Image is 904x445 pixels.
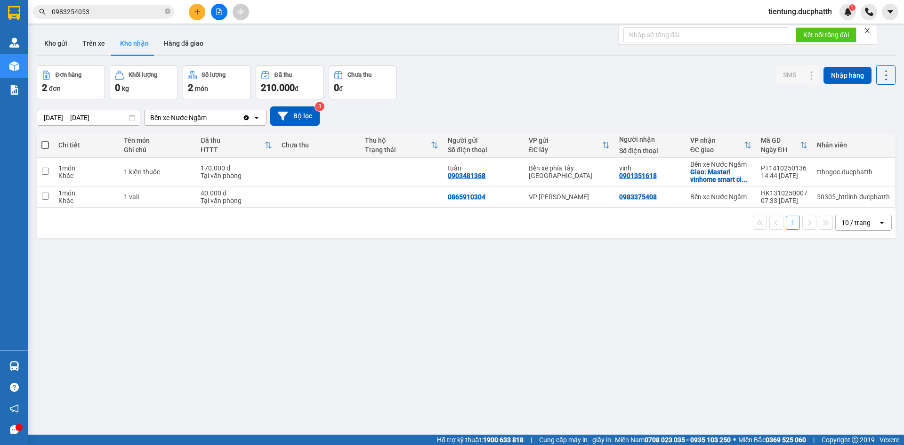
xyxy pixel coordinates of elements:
[448,164,519,172] div: tuấn
[208,113,209,122] input: Selected Bến xe Nước Ngầm.
[201,137,265,144] div: Đã thu
[852,437,858,443] span: copyright
[165,8,170,14] span: close-circle
[615,435,731,445] span: Miền Nam
[483,436,524,444] strong: 1900 633 818
[339,85,343,92] span: đ
[329,65,397,99] button: Chưa thu0đ
[37,110,140,125] input: Select a date range.
[10,383,19,392] span: question-circle
[623,27,788,42] input: Nhập số tổng đài
[195,85,208,92] span: món
[690,193,751,201] div: Bến xe Nước Ngầm
[841,218,871,227] div: 10 / trang
[124,137,192,144] div: Tên món
[690,168,751,183] div: Giao: Masteri vinhome smart city ( sảnh b)
[529,146,602,154] div: ĐC lấy
[270,106,320,126] button: Bộ lọc
[849,4,856,11] sup: 1
[529,164,609,179] div: Bến xe phía Tây [GEOGRAPHIC_DATA]
[448,172,485,179] div: 0903481368
[775,66,804,83] button: SMS
[188,82,193,93] span: 2
[129,72,157,78] div: Khối lượng
[761,137,800,144] div: Mã GD
[690,146,744,154] div: ĐC giao
[645,436,731,444] strong: 0708 023 035 - 0935 103 250
[619,147,681,154] div: Số điện thoại
[9,85,19,95] img: solution-icon
[864,27,871,34] span: close
[360,133,443,158] th: Toggle SortBy
[9,38,19,48] img: warehouse-icon
[817,168,890,176] div: tthngoc.ducphatth
[796,27,856,42] button: Kết nối tổng đài
[878,219,886,227] svg: open
[233,4,249,20] button: aim
[531,435,532,445] span: |
[529,137,602,144] div: VP gửi
[256,65,324,99] button: Đã thu210.000đ
[52,7,163,17] input: Tìm tên, số ĐT hoặc mã đơn
[58,164,114,172] div: 1 món
[110,65,178,99] button: Khối lượng0kg
[619,164,681,172] div: vinh
[803,30,849,40] span: Kết nối tổng đài
[766,436,806,444] strong: 0369 525 060
[448,146,519,154] div: Số điện thoại
[761,6,839,17] span: tientung.ducphatth
[124,168,192,176] div: 1 kiện thuốc
[37,65,105,99] button: Đơn hàng2đơn
[201,189,272,197] div: 40.000 đ
[733,438,736,442] span: ⚪️
[37,32,75,55] button: Kho gửi
[10,404,19,413] span: notification
[529,193,609,201] div: VP [PERSON_NAME]
[448,137,519,144] div: Người gửi
[886,8,895,16] span: caret-down
[216,8,222,15] span: file-add
[274,72,292,78] div: Đã thu
[201,197,272,204] div: Tại văn phòng
[882,4,898,20] button: caret-down
[619,172,657,179] div: 0901351618
[122,85,129,92] span: kg
[194,8,201,15] span: plus
[761,172,807,179] div: 14:44 [DATE]
[738,435,806,445] span: Miền Bắc
[295,85,299,92] span: đ
[124,146,192,154] div: Ghi chú
[817,141,890,149] div: Nhân viên
[58,197,114,204] div: Khác
[761,197,807,204] div: 07:33 [DATE]
[56,72,81,78] div: Đơn hàng
[237,8,244,15] span: aim
[58,141,114,149] div: Chi tiết
[844,8,852,16] img: icon-new-feature
[49,85,61,92] span: đơn
[253,114,260,121] svg: open
[201,172,272,179] div: Tại văn phòng
[437,435,524,445] span: Hỗ trợ kỹ thuật:
[347,72,371,78] div: Chưa thu
[201,146,265,154] div: HTTT
[865,8,873,16] img: phone-icon
[75,32,113,55] button: Trên xe
[686,133,756,158] th: Toggle SortBy
[334,82,339,93] span: 0
[201,164,272,172] div: 170.000 đ
[211,4,227,20] button: file-add
[156,32,211,55] button: Hàng đã giao
[8,6,20,20] img: logo-vxr
[817,193,890,201] div: 50305_bttlinh.ducphatth
[690,161,751,168] div: Bến xe Nước Ngầm
[761,189,807,197] div: HK1310250007
[58,189,114,197] div: 1 món
[742,176,747,183] span: ...
[448,193,485,201] div: 0865910304
[113,32,156,55] button: Kho nhận
[261,82,295,93] span: 210.000
[242,114,250,121] svg: Clear value
[850,4,854,11] span: 1
[365,146,431,154] div: Trạng thái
